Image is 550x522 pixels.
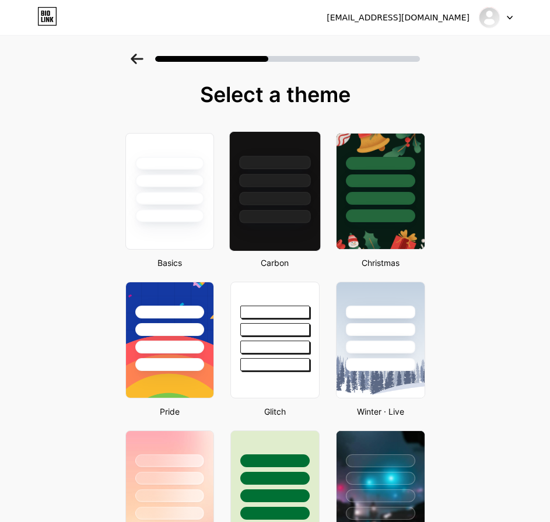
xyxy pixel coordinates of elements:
[332,405,429,418] div: Winter · Live
[227,405,323,418] div: Glitch
[121,83,430,106] div: Select a theme
[327,12,470,24] div: [EMAIL_ADDRESS][DOMAIN_NAME]
[227,257,323,269] div: Carbon
[332,257,429,269] div: Christmas
[122,257,218,269] div: Basics
[122,405,218,418] div: Pride
[478,6,500,29] img: Witception Studio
